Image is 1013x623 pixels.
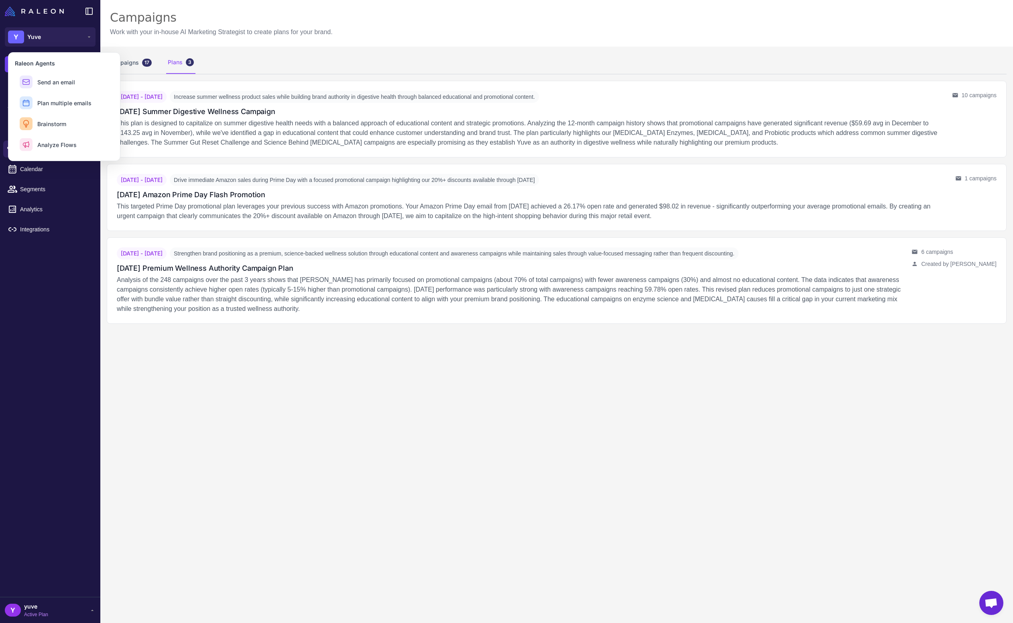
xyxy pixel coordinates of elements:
span: 6 campaigns [921,247,953,256]
span: Active Plan [24,611,48,618]
span: Yuve [27,33,41,41]
h3: [DATE] Summer Digestive Wellness Campaign [117,106,275,117]
span: Created by [PERSON_NAME] [921,259,997,268]
img: Raleon Logo [5,6,64,16]
span: yuve [24,602,48,611]
div: Y [5,604,21,617]
span: Drive immediate Amazon sales during Prime Day with a focused promotional campaign highlighting ou... [170,174,539,186]
h3: [DATE] Amazon Prime Day Flash Promotion [117,189,265,200]
button: Brainstorm [15,114,114,133]
button: Send an email [15,72,114,92]
div: Y [8,31,24,43]
div: Open chat [979,591,1003,615]
span: [DATE] - [DATE] [117,174,167,186]
div: 17 [142,59,152,67]
span: Send an email [37,78,75,86]
div: 3 [186,58,194,66]
button: Analyze Flows [15,135,114,154]
span: 10 campaigns [962,91,997,100]
span: Analyze Flows [37,141,77,149]
span: Integrations [20,225,91,234]
button: +New Chat [5,56,96,72]
a: Email Design [3,121,97,137]
span: Segments [20,185,91,194]
span: Brainstorm [37,120,66,128]
p: Analysis of the 248 campaigns over the past 3 years shows that [PERSON_NAME] has primarily focuse... [117,275,905,314]
span: Increase summer wellness product sales while building brand authority in digestive health through... [170,91,539,103]
div: Campaigns [110,10,333,26]
div: Campaigns [107,51,153,74]
h3: [DATE] Premium Wellness Authority Campaign Plan [117,263,293,274]
button: YYuve [5,27,96,47]
a: Raleon Logo [5,6,67,16]
a: Knowledge [3,100,97,117]
span: Plan multiple emails [37,99,92,107]
span: Strengthen brand positioning as a premium, science-backed wellness solution through educational c... [170,247,738,259]
a: Calendar [3,161,97,178]
span: Analytics [20,205,91,214]
p: This targeted Prime Day promotional plan leverages your previous success with Amazon promotions. ... [117,202,949,221]
a: Segments [3,181,97,198]
p: Work with your in-house AI Marketing Strategist to create plans for your brand. [110,27,333,37]
span: [DATE] - [DATE] [117,247,167,259]
span: Calendar [20,165,91,174]
button: Plan multiple emails [15,93,114,112]
a: Chats [3,80,97,97]
div: Plans [166,51,195,74]
p: This plan is designed to capitalize on summer digestive health needs with a balanced approach of ... [117,118,946,147]
h3: Raleon Agents [15,59,114,67]
a: Integrations [3,221,97,238]
a: Analytics [3,201,97,218]
span: 1 campaigns [965,174,997,183]
a: Campaigns [3,141,97,157]
span: [DATE] - [DATE] [117,91,167,103]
